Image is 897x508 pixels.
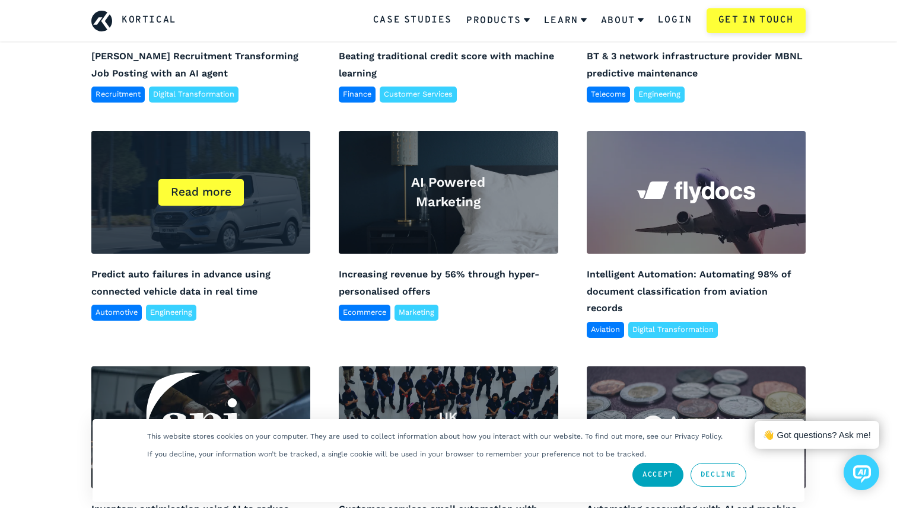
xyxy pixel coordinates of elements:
[587,50,803,79] a: BT & 3 network infrastructure provider MBNL predictive maintenance
[587,366,806,489] a: Accountancy Cloud client logo
[91,269,271,297] a: Predict auto failures in advance using connected vehicle data in real time
[142,368,260,487] img: API Group client logo
[389,407,508,447] h2: UK [GEOGRAPHIC_DATA]
[587,131,806,254] a: Flydocs client logo
[91,87,145,102] div: Recruitment
[587,322,624,337] div: Aviation
[634,87,685,102] div: Engineering
[339,50,554,79] a: Beating traditional credit score with machine learning
[339,269,539,297] a: Increasing revenue by 56% through hyper-personalised offers
[587,269,791,314] a: Intelligent Automation: Automating 98% of document classification from aviation records
[339,305,390,320] div: Ecommerce
[587,87,630,102] div: Telecoms
[91,305,142,320] div: Automotive
[339,366,558,489] a: UK [GEOGRAPHIC_DATA]
[158,179,244,206] div: Read more
[339,87,376,102] div: Finance
[149,87,238,102] div: Digital Transformation
[544,5,587,36] a: Learn
[146,305,196,320] div: Engineering
[637,181,755,203] img: Flydocs client logo
[339,131,558,254] a: AI Powered Marketing
[691,463,746,487] a: Decline
[632,463,683,487] a: Accept
[91,50,298,79] a: [PERSON_NAME] Recruitment Transforming Job Posting with an AI agent
[91,366,310,489] a: API Group client logo
[707,8,806,33] a: Get in touch
[395,305,438,320] div: Marketing
[380,87,457,102] div: Customer Services
[147,450,646,458] p: If you decline, your information won’t be tracked, a single cookie will be used in your browser t...
[122,13,177,28] a: Kortical
[373,13,452,28] a: Case Studies
[389,172,508,212] h2: AI Powered Marketing
[466,5,530,36] a: Products
[628,322,718,337] div: Digital Transformation
[147,432,723,440] p: This website stores cookies on your computer. They are used to collect information about how you ...
[658,13,692,28] a: Login
[601,5,644,36] a: About
[91,131,310,254] a: Read more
